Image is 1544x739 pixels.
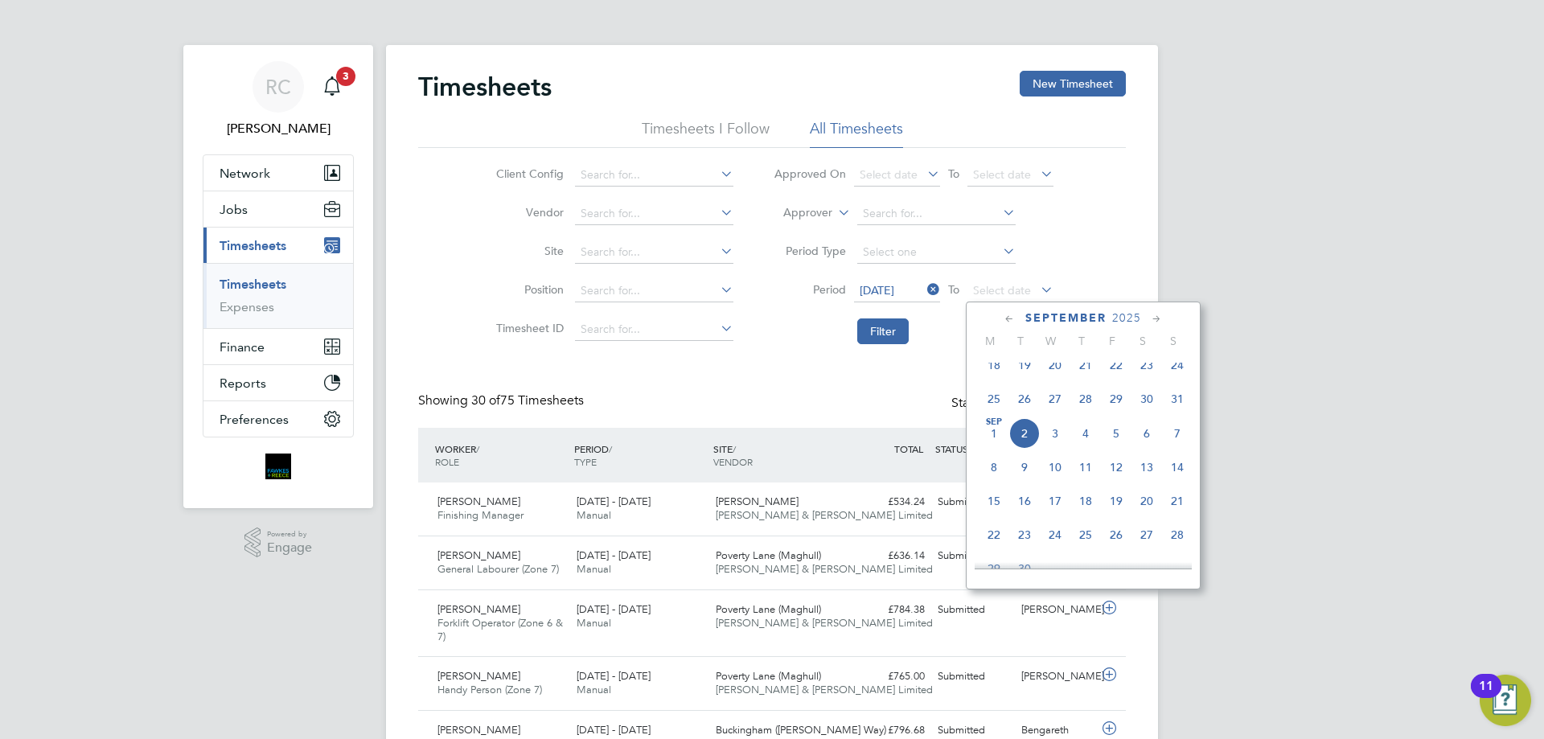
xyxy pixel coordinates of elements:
[1101,486,1131,516] span: 19
[1101,350,1131,380] span: 22
[931,663,1015,690] div: Submitted
[774,166,846,181] label: Approved On
[437,602,520,616] span: [PERSON_NAME]
[1131,452,1162,482] span: 13
[716,723,886,737] span: Buckingham ([PERSON_NAME] Way)
[1131,486,1162,516] span: 20
[220,299,274,314] a: Expenses
[1005,334,1036,348] span: T
[1127,334,1158,348] span: S
[1015,663,1098,690] div: [PERSON_NAME]
[1070,452,1101,482] span: 11
[220,202,248,217] span: Jobs
[265,76,291,97] span: RC
[471,392,500,409] span: 30 of
[203,155,353,191] button: Network
[570,434,709,476] div: PERIOD
[203,263,353,328] div: Timesheets
[716,683,933,696] span: [PERSON_NAME] & [PERSON_NAME] Limited
[1070,519,1101,550] span: 25
[491,282,564,297] label: Position
[1479,686,1493,707] div: 11
[437,495,520,508] span: [PERSON_NAME]
[1070,384,1101,414] span: 28
[979,418,1009,449] span: 1
[1101,418,1131,449] span: 5
[265,454,291,479] img: bromak-logo-retina.png
[979,486,1009,516] span: 15
[577,683,611,696] span: Manual
[577,602,651,616] span: [DATE] - [DATE]
[491,244,564,258] label: Site
[437,548,520,562] span: [PERSON_NAME]
[437,683,542,696] span: Handy Person (Zone 7)
[979,350,1009,380] span: 18
[437,562,559,576] span: General Labourer (Zone 7)
[577,495,651,508] span: [DATE] - [DATE]
[203,454,354,479] a: Go to home page
[857,318,909,344] button: Filter
[577,562,611,576] span: Manual
[1070,486,1101,516] span: 18
[471,392,584,409] span: 75 Timesheets
[1009,384,1040,414] span: 26
[431,434,570,476] div: WORKER
[1070,350,1101,380] span: 21
[716,495,799,508] span: [PERSON_NAME]
[1162,452,1193,482] span: 14
[1162,486,1193,516] span: 21
[1009,350,1040,380] span: 19
[1131,519,1162,550] span: 27
[220,166,270,181] span: Network
[577,548,651,562] span: [DATE] - [DATE]
[860,167,918,182] span: Select date
[810,119,903,148] li: All Timesheets
[1101,519,1131,550] span: 26
[1097,334,1127,348] span: F
[267,528,312,541] span: Powered by
[943,163,964,184] span: To
[220,277,286,292] a: Timesheets
[716,562,933,576] span: [PERSON_NAME] & [PERSON_NAME] Limited
[220,339,265,355] span: Finance
[716,548,821,562] span: Poverty Lane (Maghull)
[774,282,846,297] label: Period
[1162,384,1193,414] span: 31
[1162,519,1193,550] span: 28
[716,616,933,630] span: [PERSON_NAME] & [PERSON_NAME] Limited
[1036,334,1066,348] span: W
[979,452,1009,482] span: 8
[203,228,353,263] button: Timesheets
[642,119,770,148] li: Timesheets I Follow
[437,616,563,643] span: Forklift Operator (Zone 6 & 7)
[713,455,753,468] span: VENDOR
[476,442,479,455] span: /
[1009,452,1040,482] span: 9
[857,203,1016,225] input: Search for...
[979,519,1009,550] span: 22
[203,401,353,437] button: Preferences
[609,442,612,455] span: /
[1040,418,1070,449] span: 3
[244,528,313,558] a: Powered byEngage
[203,365,353,400] button: Reports
[491,321,564,335] label: Timesheet ID
[1009,519,1040,550] span: 23
[716,669,821,683] span: Poverty Lane (Maghull)
[1009,418,1040,449] span: 2
[418,71,552,103] h2: Timesheets
[203,119,354,138] span: Roselyn Coelho
[437,723,520,737] span: [PERSON_NAME]
[1101,452,1131,482] span: 12
[1040,486,1070,516] span: 17
[1070,418,1101,449] span: 4
[220,238,286,253] span: Timesheets
[894,442,923,455] span: TOTAL
[183,45,373,508] nav: Main navigation
[203,329,353,364] button: Finance
[577,508,611,522] span: Manual
[577,723,651,737] span: [DATE] - [DATE]
[716,508,933,522] span: [PERSON_NAME] & [PERSON_NAME] Limited
[1066,334,1097,348] span: T
[437,508,524,522] span: Finishing Manager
